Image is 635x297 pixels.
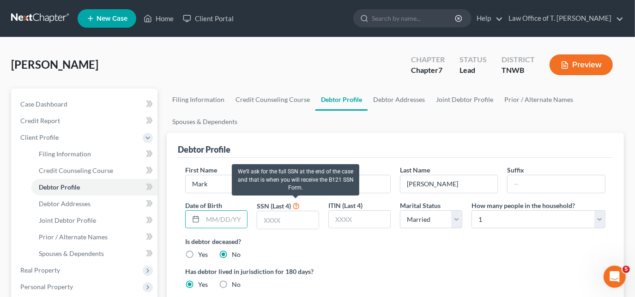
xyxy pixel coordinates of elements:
input: XXXX [257,211,319,229]
a: Client Portal [178,10,238,27]
a: Debtor Addresses [368,89,430,111]
span: 7 [438,65,442,74]
input: -- [508,175,605,193]
label: SSN (Last 4) [257,201,291,211]
a: Prior / Alternate Names [31,229,157,245]
input: MM/DD/YYYY [203,211,247,228]
label: No [232,250,241,259]
a: Joint Debtor Profile [430,89,499,111]
a: Debtor Addresses [31,196,157,212]
label: Marital Status [400,201,441,210]
button: Preview [550,54,613,75]
a: Filing Information [31,146,157,162]
a: Spouses & Dependents [167,111,243,133]
a: Credit Counseling Course [230,89,315,111]
div: Status [460,54,487,65]
label: Suffix [507,165,524,175]
a: Debtor Profile [315,89,368,111]
span: [PERSON_NAME] [11,58,98,71]
span: Prior / Alternate Names [39,233,108,241]
span: Credit Report [20,117,60,125]
a: Spouses & Dependents [31,245,157,262]
label: Last Name [400,165,430,175]
a: Credit Report [13,113,157,129]
label: Yes [198,250,208,259]
label: Has debtor lived in jurisdiction for 180 days? [185,267,605,276]
span: Debtor Addresses [39,200,91,208]
label: Is debtor deceased? [185,237,605,246]
span: New Case [97,15,127,22]
input: Search by name... [372,10,456,27]
input: XXXX [329,211,390,228]
span: Filing Information [39,150,91,158]
a: Home [139,10,178,27]
span: Case Dashboard [20,100,67,108]
label: No [232,280,241,289]
iframe: Intercom live chat [604,266,626,288]
input: -- [186,175,283,193]
div: Debtor Profile [178,144,230,155]
span: Joint Debtor Profile [39,216,96,224]
span: Real Property [20,266,60,274]
span: Personal Property [20,283,73,291]
a: Joint Debtor Profile [31,212,157,229]
span: 5 [623,266,630,273]
label: Yes [198,280,208,289]
a: Case Dashboard [13,96,157,113]
span: Client Profile [20,133,59,141]
a: Debtor Profile [31,179,157,196]
input: -- [400,175,498,193]
span: Spouses & Dependents [39,249,104,257]
div: Chapter [411,54,445,65]
span: Debtor Profile [39,183,80,191]
div: Lead [460,65,487,76]
label: ITIN (Last 4) [328,201,363,210]
div: TNWB [502,65,535,76]
a: Filing Information [167,89,230,111]
a: Prior / Alternate Names [499,89,579,111]
div: We’ll ask for the full SSN at the end of the case and that is when you will receive the B121 SSN ... [232,164,359,195]
span: Credit Counseling Course [39,166,113,174]
label: Date of Birth [185,201,222,210]
label: First Name [185,165,217,175]
a: Help [472,10,503,27]
div: District [502,54,535,65]
label: How many people in the household? [472,201,575,210]
a: Law Office of T. [PERSON_NAME] [504,10,623,27]
a: Credit Counseling Course [31,162,157,179]
div: Chapter [411,65,445,76]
